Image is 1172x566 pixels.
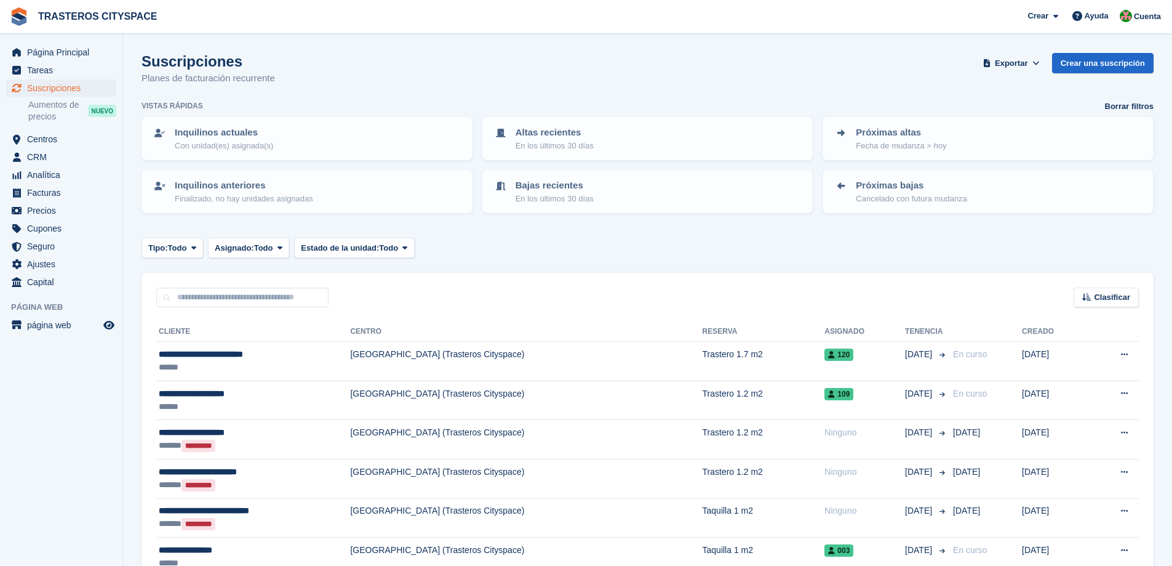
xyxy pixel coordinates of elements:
[824,388,853,400] span: 109
[824,504,905,517] div: Ninguno
[143,171,471,212] a: Inquilinos anteriores Finalizado, no hay unidades asignadas
[301,242,379,254] span: Estado de la unidad:
[905,504,935,517] span: [DATE]
[27,44,101,61] span: Página Principal
[27,273,101,291] span: Capital
[6,238,116,255] a: menu
[350,381,702,420] td: [GEOGRAPHIC_DATA] (Trasteros Cityspace)
[215,242,254,254] span: Asignado:
[1022,381,1086,420] td: [DATE]
[350,420,702,459] td: [GEOGRAPHIC_DATA] (Trasteros Cityspace)
[856,140,946,152] p: Fecha de mudanza > hoy
[856,126,946,140] p: Próximas altas
[516,126,594,140] p: Altas recientes
[1022,322,1086,342] th: Creado
[905,544,935,557] span: [DATE]
[148,242,168,254] span: Tipo:
[27,62,101,79] span: Tareas
[168,242,187,254] span: Todo
[1085,10,1109,22] span: Ayuda
[1022,459,1086,498] td: [DATE]
[27,148,101,166] span: CRM
[824,322,905,342] th: Asignado
[11,301,122,313] span: Página web
[208,238,289,258] button: Asignado: Todo
[142,53,275,70] h1: Suscripciones
[27,184,101,201] span: Facturas
[379,242,398,254] span: Todo
[953,545,987,555] span: En curso
[27,202,101,219] span: Precios
[484,171,812,212] a: Bajas recientes En los últimos 30 días
[6,148,116,166] a: menu
[6,131,116,148] a: menu
[28,99,88,123] span: Aumentos de precios
[953,427,980,437] span: [DATE]
[350,322,702,342] th: Centro
[6,166,116,184] a: menu
[703,381,825,420] td: Trastero 1.2 m2
[27,166,101,184] span: Analítica
[905,348,935,361] span: [DATE]
[824,426,905,439] div: Ninguno
[953,467,980,477] span: [DATE]
[27,131,101,148] span: Centros
[703,498,825,538] td: Taquilla 1 m2
[142,238,203,258] button: Tipo: Todo
[27,256,101,273] span: Ajustes
[484,118,812,159] a: Altas recientes En los últimos 30 días
[905,426,935,439] span: [DATE]
[1022,342,1086,381] td: [DATE]
[27,220,101,237] span: Cupones
[102,318,116,333] a: Vista previa de la tienda
[1027,10,1048,22] span: Crear
[33,6,162,26] a: TRASTEROS CITYSPACE
[1094,291,1130,304] span: Clasificar
[824,349,853,361] span: 120
[175,126,273,140] p: Inquilinos actuales
[856,179,967,193] p: Próximas bajas
[953,506,980,515] span: [DATE]
[516,193,594,205] p: En los últimos 30 días
[824,544,853,557] span: 003
[254,242,273,254] span: Todo
[6,184,116,201] a: menu
[516,140,594,152] p: En los últimos 30 días
[350,498,702,538] td: [GEOGRAPHIC_DATA] (Trasteros Cityspace)
[1052,53,1154,73] a: Crear una suscripción
[88,105,116,117] div: NUEVO
[350,459,702,498] td: [GEOGRAPHIC_DATA] (Trasteros Cityspace)
[142,100,203,111] h6: Vistas rápidas
[953,349,987,359] span: En curso
[175,140,273,152] p: Con unidad(es) asignada(s)
[703,459,825,498] td: Trastero 1.2 m2
[27,317,101,334] span: página web
[905,387,935,400] span: [DATE]
[1120,10,1132,22] img: CitySpace
[905,466,935,479] span: [DATE]
[6,220,116,237] a: menu
[703,420,825,459] td: Trastero 1.2 m2
[28,99,116,123] a: Aumentos de precios NUEVO
[175,193,313,205] p: Finalizado, no hay unidades asignadas
[6,62,116,79] a: menu
[143,118,471,159] a: Inquilinos actuales Con unidad(es) asignada(s)
[10,7,28,26] img: stora-icon-8386f47178a22dfd0bd8f6a31ec36ba5ce8667c1dd55bd0f319d3a0aa187defe.svg
[824,118,1152,159] a: Próximas altas Fecha de mudanza > hoy
[905,322,948,342] th: Tenencia
[1105,100,1154,113] a: Borrar filtros
[27,79,101,97] span: Suscripciones
[981,53,1042,73] button: Exportar
[27,238,101,255] span: Seguro
[6,44,116,61] a: menu
[350,342,702,381] td: [GEOGRAPHIC_DATA] (Trasteros Cityspace)
[824,171,1152,212] a: Próximas bajas Cancelado con futura mudanza
[1022,420,1086,459] td: [DATE]
[294,238,415,258] button: Estado de la unidad: Todo
[6,256,116,273] a: menu
[156,322,350,342] th: Cliente
[1022,498,1086,538] td: [DATE]
[703,342,825,381] td: Trastero 1.7 m2
[516,179,594,193] p: Bajas recientes
[6,273,116,291] a: menu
